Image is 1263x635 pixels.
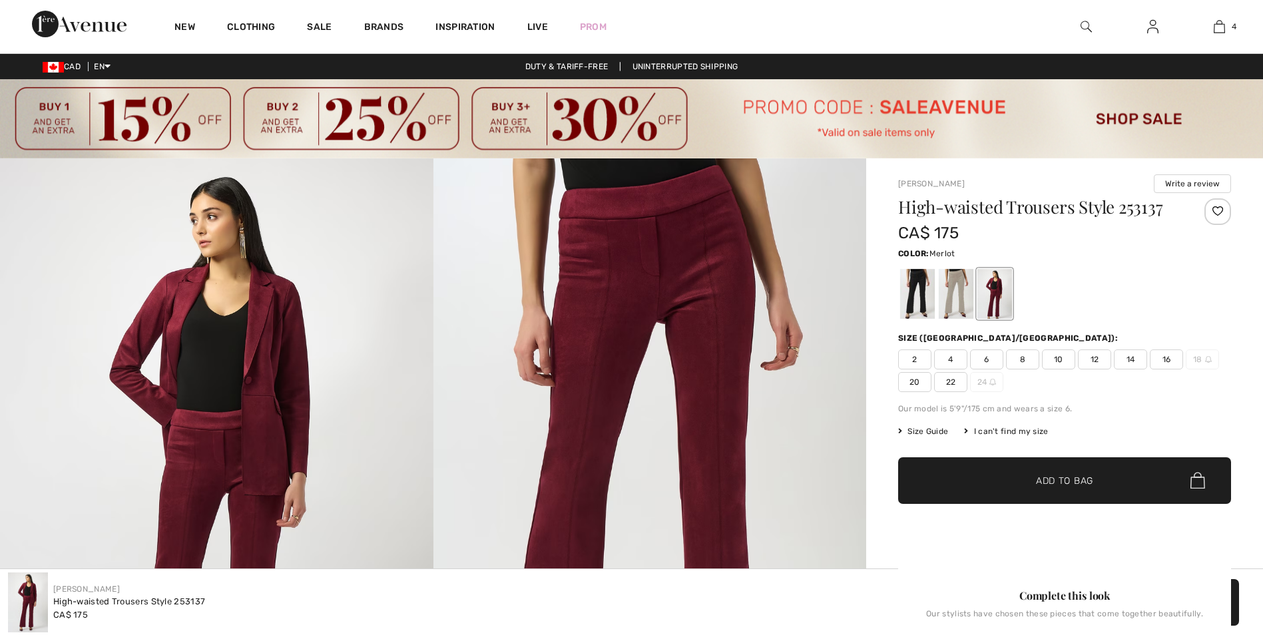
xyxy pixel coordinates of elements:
[1205,356,1212,363] img: ring-m.svg
[307,21,332,35] a: Sale
[898,332,1121,344] div: Size ([GEOGRAPHIC_DATA]/[GEOGRAPHIC_DATA]):
[1042,349,1075,369] span: 10
[939,269,973,319] div: Moonstone
[929,249,955,258] span: Merlot
[898,403,1231,415] div: Our model is 5'9"/175 cm and wears a size 6.
[53,584,120,594] a: [PERSON_NAME]
[1214,19,1225,35] img: My Bag
[898,588,1231,604] div: Complete this look
[1137,19,1169,35] a: Sign In
[1150,349,1183,369] span: 16
[527,20,548,34] a: Live
[1114,349,1147,369] span: 14
[898,349,931,369] span: 2
[898,224,959,242] span: CA$ 175
[898,179,965,188] a: [PERSON_NAME]
[989,379,996,385] img: ring-m.svg
[43,62,64,73] img: Canadian Dollar
[898,609,1231,629] div: Our stylists have chosen these pieces that come together beautifully.
[94,62,111,71] span: EN
[1232,21,1236,33] span: 4
[964,425,1048,437] div: I can't find my size
[898,372,931,392] span: 20
[1078,349,1111,369] span: 12
[364,21,404,35] a: Brands
[1006,349,1039,369] span: 8
[1147,19,1158,35] img: My Info
[1186,349,1219,369] span: 18
[898,457,1231,504] button: Add to Bag
[934,372,967,392] span: 22
[227,21,275,35] a: Clothing
[435,21,495,35] span: Inspiration
[1186,19,1252,35] a: 4
[43,62,86,71] span: CAD
[970,349,1003,369] span: 6
[898,198,1176,216] h1: High-waisted Trousers Style 253137
[32,11,126,37] img: 1ère Avenue
[8,572,48,632] img: High-Waisted Trousers Style 253137
[53,610,88,620] span: CA$ 175
[53,595,205,608] div: High-waisted Trousers Style 253137
[898,425,948,437] span: Size Guide
[898,249,929,258] span: Color:
[580,20,607,34] a: Prom
[174,21,195,35] a: New
[970,372,1003,392] span: 24
[1154,174,1231,193] button: Write a review
[934,349,967,369] span: 4
[977,269,1012,319] div: Merlot
[1081,19,1092,35] img: search the website
[1190,472,1205,489] img: Bag.svg
[900,269,935,319] div: Black
[1036,473,1093,487] span: Add to Bag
